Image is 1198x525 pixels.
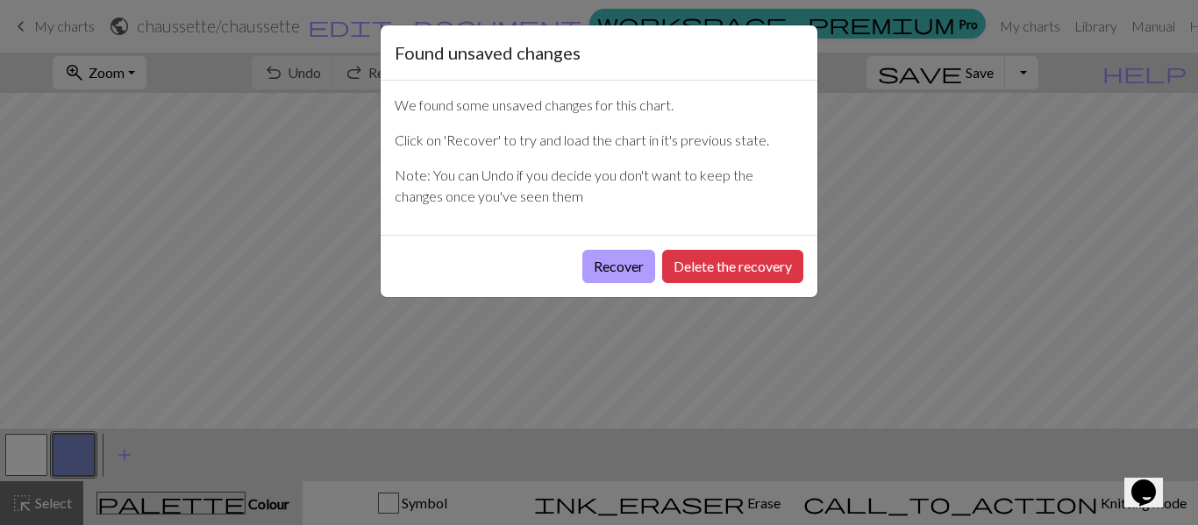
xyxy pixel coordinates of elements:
[582,250,655,283] button: Recover
[395,165,803,207] p: Note: You can Undo if you decide you don't want to keep the changes once you've seen them
[662,250,803,283] button: Delete the recovery
[1124,455,1180,507] iframe: chat widget
[395,39,581,66] h5: Found unsaved changes
[395,95,803,116] p: We found some unsaved changes for this chart.
[395,130,803,151] p: Click on 'Recover' to try and load the chart in it's previous state.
